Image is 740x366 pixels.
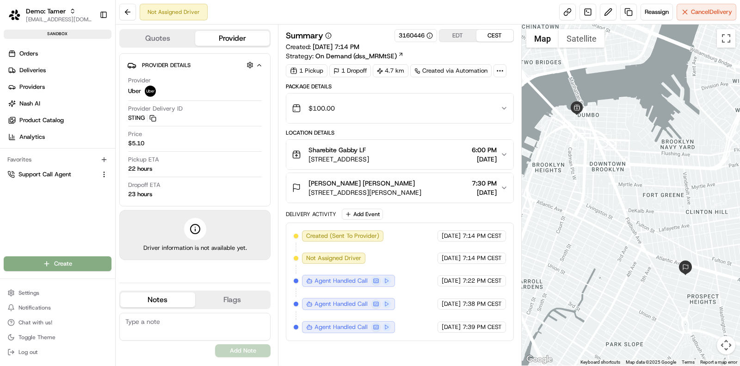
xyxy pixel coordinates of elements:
[4,4,96,26] button: Demo: TamerDemo: Tamer[EMAIL_ADDRESS][DOMAIN_NAME]
[120,292,195,307] button: Notes
[145,86,156,97] img: uber-new-logo.jpeg
[4,331,111,344] button: Toggle Theme
[308,188,421,197] span: [STREET_ADDRESS][PERSON_NAME]
[410,64,492,77] div: Created via Automation
[462,232,502,240] span: 7:14 PM CEST
[286,93,513,123] button: $100.00
[373,64,408,77] div: 4.7 km
[128,181,160,189] span: Dropoff ETA
[18,334,55,341] span: Toggle Theme
[329,64,371,77] div: 1 Dropoff
[128,76,151,85] span: Provider
[314,323,368,331] p: Agent Handled Call
[128,155,159,164] span: Pickup ETA
[120,31,195,46] button: Quotes
[18,289,39,297] span: Settings
[286,140,513,169] button: Sharebite Gabby LF[STREET_ADDRESS]6:00 PM[DATE]
[306,254,361,262] span: Not Assigned Driver
[4,96,115,111] a: Nash AI
[645,8,669,16] span: Reassign
[462,323,502,331] span: 7:39 PM CEST
[286,211,336,218] div: Delivery Activity
[286,129,514,136] div: Location Details
[128,190,152,199] div: 23 hours
[4,152,111,167] div: Favorites
[18,304,51,311] span: Notifications
[4,30,111,39] div: sandbox
[4,286,111,299] button: Settings
[462,277,502,285] span: 7:22 PM CEST
[399,31,433,40] button: 3160446
[128,114,156,122] button: STING
[286,83,514,90] div: Package Details
[472,188,497,197] span: [DATE]
[4,63,115,78] a: Deliveries
[4,346,111,359] button: Log out
[142,62,191,69] span: Provider Details
[682,360,695,365] a: Terms
[54,260,72,268] span: Create
[641,4,673,20] button: Reassign
[286,31,323,40] h3: Summary
[472,145,497,155] span: 6:00 PM
[314,277,368,285] p: Agent Handled Call
[442,277,461,285] span: [DATE]
[4,46,115,61] a: Orders
[472,155,497,164] span: [DATE]
[308,155,369,164] span: [STREET_ADDRESS]
[7,7,22,22] img: Demo: Tamer
[314,300,368,308] p: Agent Handled Call
[717,29,735,48] button: Toggle fullscreen view
[26,16,92,23] button: [EMAIL_ADDRESS][DOMAIN_NAME]
[442,254,461,262] span: [DATE]
[195,31,270,46] button: Provider
[308,145,366,155] span: Sharebite Gabby LF
[18,319,52,326] span: Chat with us!
[342,209,383,220] button: Add Event
[128,105,183,113] span: Provider Delivery ID
[308,179,415,188] span: [PERSON_NAME] [PERSON_NAME]
[19,50,38,58] span: Orders
[195,292,270,307] button: Flags
[128,139,144,148] span: $5.10
[524,354,555,366] a: Open this area in Google Maps (opens a new window)
[19,66,46,74] span: Deliveries
[19,133,45,141] span: Analytics
[4,80,115,94] a: Providers
[4,316,111,329] button: Chat with us!
[18,170,71,179] span: Support Call Agent
[4,113,115,128] a: Product Catalog
[143,244,247,252] span: Driver information is not available yet.
[286,42,359,51] span: Created:
[442,300,461,308] span: [DATE]
[313,43,359,51] span: [DATE] 7:14 PM
[286,51,404,61] div: Strategy:
[4,256,111,271] button: Create
[19,83,45,91] span: Providers
[286,64,327,77] div: 1 Pickup
[19,116,64,124] span: Product Catalog
[526,29,559,48] button: Show street map
[315,51,404,61] a: On Demand (dss_MRMtSE)
[306,232,379,240] span: Created (Sent To Provider)
[524,354,555,366] img: Google
[7,170,97,179] a: Support Call Agent
[717,336,735,354] button: Map camera controls
[626,360,676,365] span: Map data ©2025 Google
[127,57,263,73] button: Provider Details
[4,130,115,144] a: Analytics
[439,30,476,42] button: EDT
[580,359,620,366] button: Keyboard shortcuts
[19,99,40,108] span: Nash AI
[26,6,66,16] button: Demo: Tamer
[4,167,111,182] button: Support Call Agent
[691,8,732,16] span: Cancel Delivery
[442,232,461,240] span: [DATE]
[677,4,736,20] button: CancelDelivery
[476,30,513,42] button: CEST
[315,51,397,61] span: On Demand (dss_MRMtSE)
[472,179,497,188] span: 7:30 PM
[308,104,335,113] span: $100.00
